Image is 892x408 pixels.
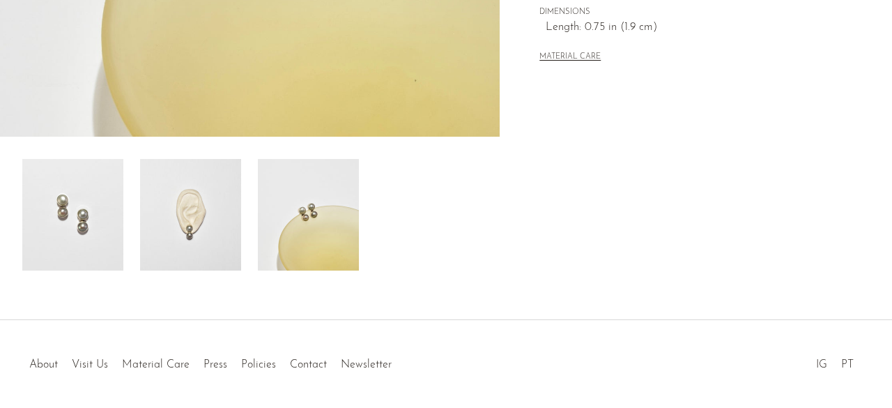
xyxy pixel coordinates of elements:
[203,359,227,370] a: Press
[546,19,853,37] span: Length: 0.75 in (1.9 cm)
[22,159,123,271] img: Double Pearl Earrings
[29,359,58,370] a: About
[841,359,854,370] a: PT
[241,359,276,370] a: Policies
[539,52,601,63] button: MATERIAL CARE
[122,359,190,370] a: Material Care
[22,348,399,375] ul: Quick links
[72,359,108,370] a: Visit Us
[140,159,241,271] img: Double Pearl Earrings
[809,348,861,375] ul: Social Medias
[290,359,327,370] a: Contact
[539,6,853,19] span: DIMENSIONS
[816,359,827,370] a: IG
[258,159,359,271] img: Double Pearl Earrings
